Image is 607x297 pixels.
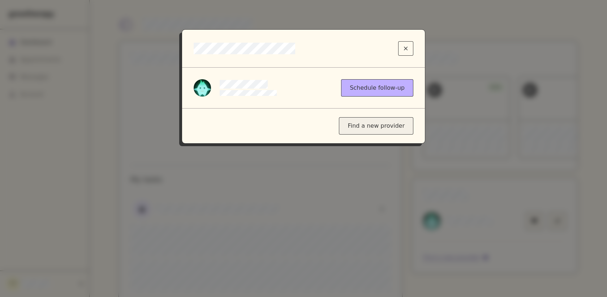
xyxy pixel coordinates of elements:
[194,79,211,97] img: Thomas Provider picture
[339,117,413,135] div: Find a new provider
[339,122,413,129] a: Find a new provider
[398,41,413,56] button: Close modal
[341,79,413,97] div: Schedule follow-up
[341,84,413,91] a: Schedule follow-up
